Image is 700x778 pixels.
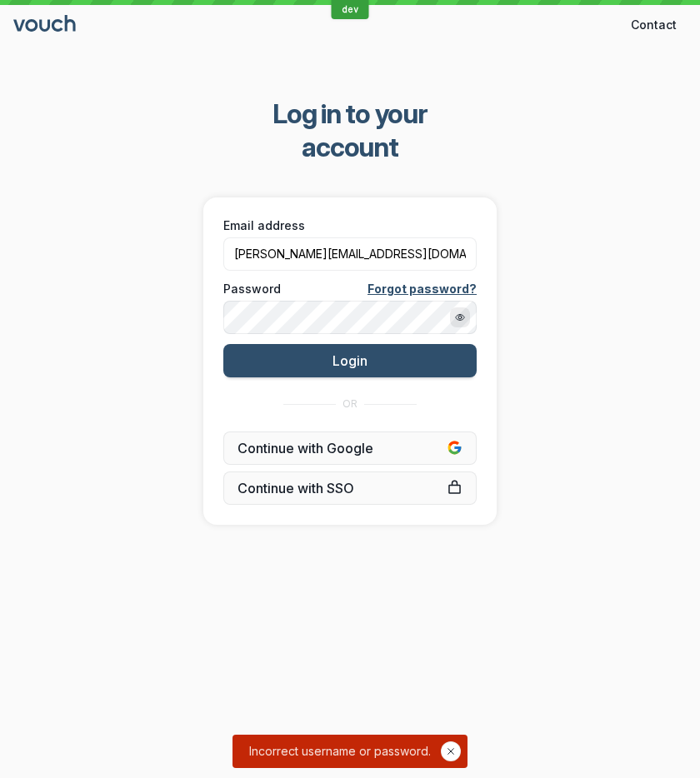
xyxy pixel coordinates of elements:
[13,18,78,32] a: Go to sign in
[223,344,477,377] button: Login
[226,97,475,164] span: Log in to your account
[631,17,677,33] span: Contact
[223,281,281,297] span: Password
[223,217,305,234] span: Email address
[450,307,470,327] button: Show password
[237,440,462,456] span: Continue with Google
[332,352,367,369] span: Login
[223,431,477,465] button: Continue with Google
[246,743,441,760] span: Incorrect username or password.
[441,741,461,761] button: Hide notification
[367,281,477,297] a: Forgot password?
[342,397,357,411] span: OR
[237,480,462,496] span: Continue with SSO
[621,12,687,38] button: Contact
[223,471,477,505] a: Continue with SSO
